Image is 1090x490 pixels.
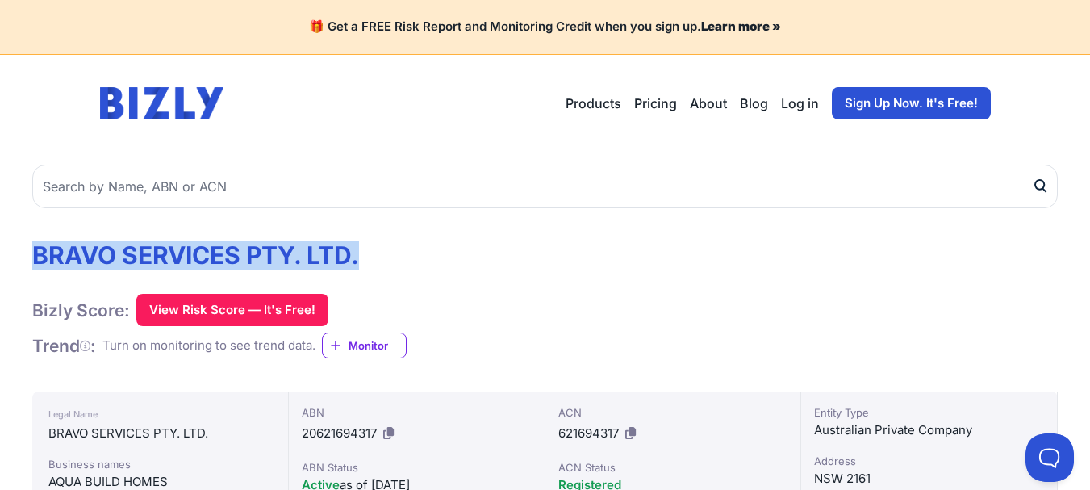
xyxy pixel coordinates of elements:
[814,469,1044,488] div: NSW 2161
[814,421,1044,440] div: Australian Private Company
[48,456,272,472] div: Business names
[349,337,406,354] span: Monitor
[32,241,407,270] h1: BRAVO SERVICES PTY. LTD.
[634,94,677,113] a: Pricing
[302,459,532,475] div: ABN Status
[566,94,621,113] button: Products
[48,404,272,424] div: Legal Name
[322,333,407,358] a: Monitor
[558,425,619,441] span: 621694317
[19,19,1071,35] h4: 🎁 Get a FREE Risk Report and Monitoring Credit when you sign up.
[558,404,788,421] div: ACN
[32,335,96,357] h1: Trend :
[136,294,328,326] button: View Risk Score — It's Free!
[102,337,315,355] div: Turn on monitoring to see trend data.
[32,165,1058,208] input: Search by Name, ABN or ACN
[558,459,788,475] div: ACN Status
[832,87,991,119] a: Sign Up Now. It's Free!
[302,425,377,441] span: 20621694317
[740,94,768,113] a: Blog
[701,19,781,34] a: Learn more »
[32,299,130,321] h1: Bizly Score:
[302,404,532,421] div: ABN
[814,404,1044,421] div: Entity Type
[1025,433,1074,482] iframe: Toggle Customer Support
[814,453,1044,469] div: Address
[690,94,727,113] a: About
[781,94,819,113] a: Log in
[48,424,272,443] div: BRAVO SERVICES PTY. LTD.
